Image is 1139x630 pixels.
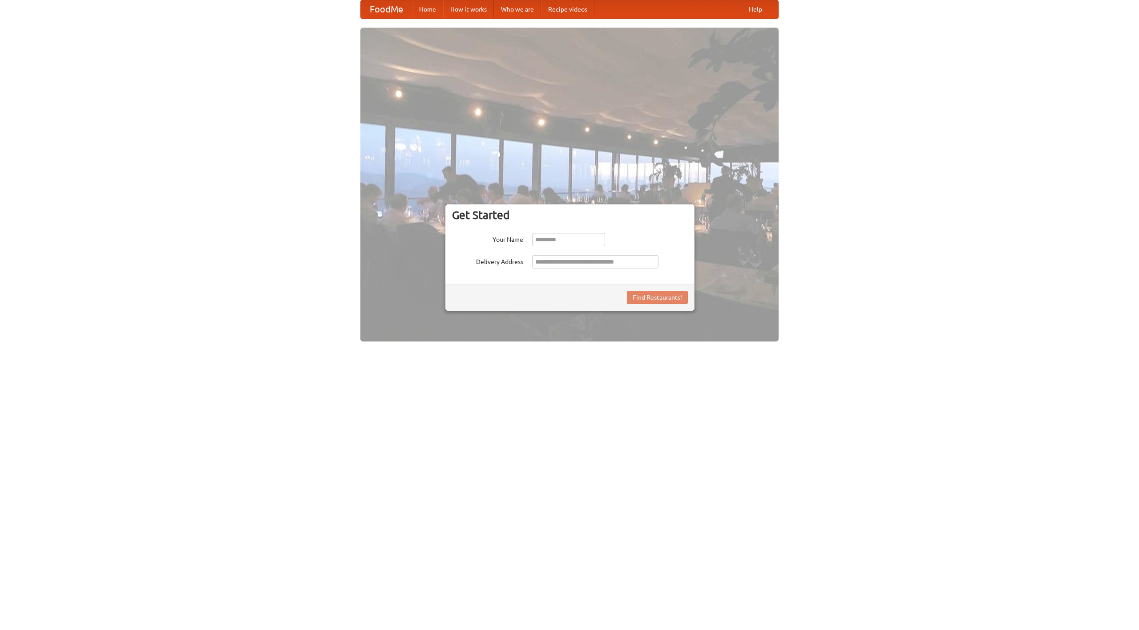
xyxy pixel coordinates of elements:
h3: Get Started [452,208,688,222]
a: Help [742,0,769,18]
a: FoodMe [361,0,412,18]
label: Your Name [452,233,523,244]
a: Who we are [494,0,541,18]
button: Find Restaurants! [627,291,688,304]
a: Recipe videos [541,0,594,18]
a: How it works [443,0,494,18]
label: Delivery Address [452,255,523,266]
a: Home [412,0,443,18]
